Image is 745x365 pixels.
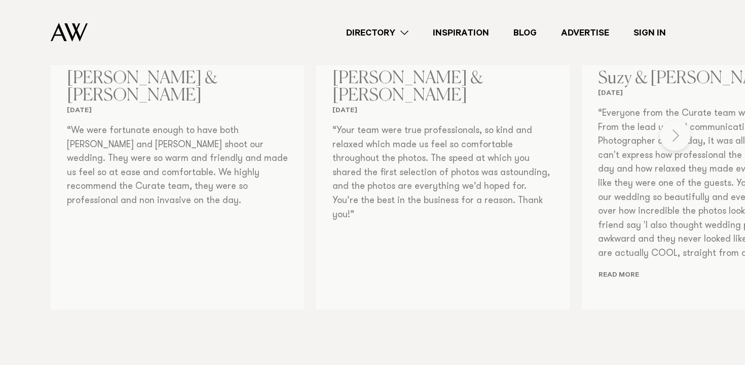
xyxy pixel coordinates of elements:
[421,26,501,40] a: Inspiration
[334,26,421,40] a: Directory
[51,23,88,42] img: Auckland Weddings Logo
[501,26,549,40] a: Blog
[621,26,678,40] a: Sign In
[549,26,621,40] a: Advertise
